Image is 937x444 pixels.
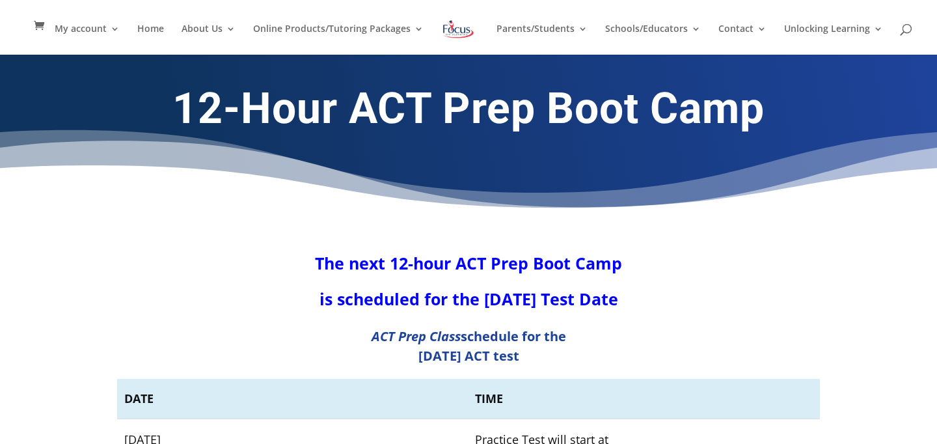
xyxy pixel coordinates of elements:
[117,92,820,133] h1: 12-Hour ACT Prep Boot Camp
[315,252,622,274] strong: The next 12-hour ACT Prep Boot Camp
[784,24,883,55] a: Unlocking Learning
[372,327,461,345] em: ACT Prep Class
[372,327,566,345] b: schedule for the
[418,347,519,365] b: [DATE] ACT test
[718,24,767,55] a: Contact
[253,24,424,55] a: Online Products/Tutoring Packages
[319,288,618,310] strong: is scheduled for the [DATE] Test Date
[441,18,475,41] img: Focus on Learning
[182,24,236,55] a: About Us
[55,24,120,55] a: My account
[137,24,164,55] a: Home
[117,379,468,419] th: DATE
[605,24,701,55] a: Schools/Educators
[496,24,588,55] a: Parents/Students
[468,379,820,419] th: TIME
